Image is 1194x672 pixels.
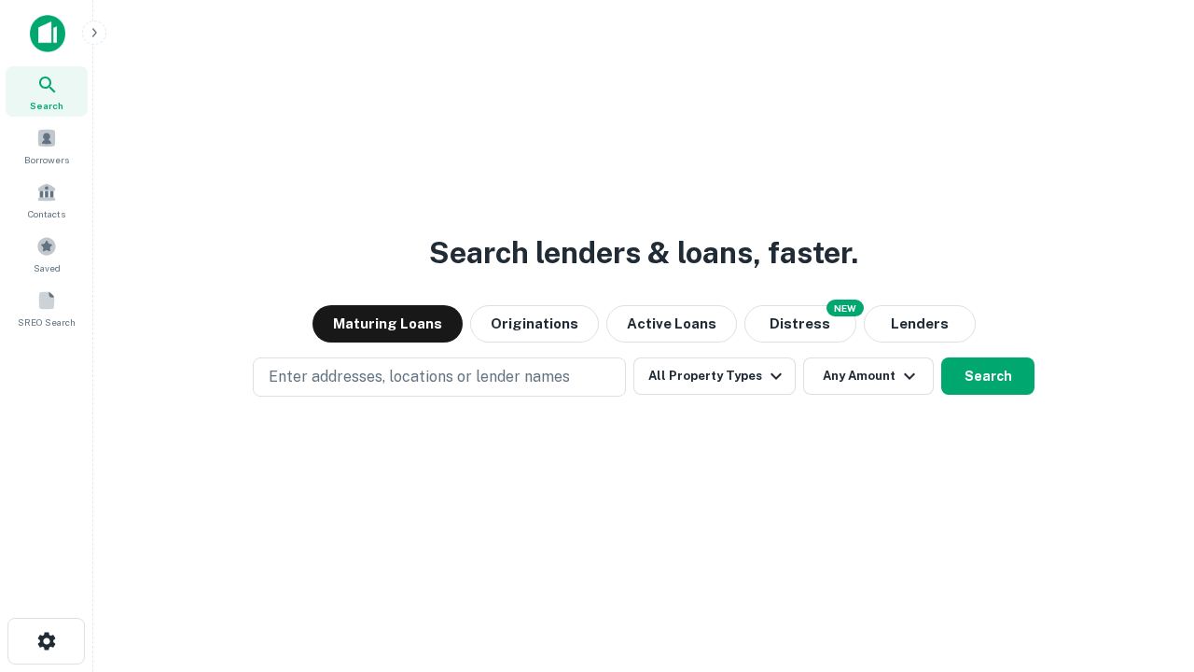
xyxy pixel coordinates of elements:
[253,357,626,397] button: Enter addresses, locations or lender names
[744,305,856,343] button: Search distressed loans with lien and other non-mortgage details.
[941,357,1034,395] button: Search
[28,206,65,221] span: Contacts
[6,120,88,171] a: Borrowers
[633,357,796,395] button: All Property Types
[6,66,88,117] a: Search
[470,305,599,343] button: Originations
[6,283,88,333] a: SREO Search
[826,300,864,316] div: NEW
[30,98,63,113] span: Search
[30,15,65,52] img: capitalize-icon.png
[429,231,858,275] h3: Search lenders & loans, faster.
[1101,523,1194,612] iframe: Chat Widget
[6,229,88,279] a: Saved
[864,305,976,343] button: Lenders
[24,152,69,167] span: Borrowers
[34,260,61,275] span: Saved
[606,305,737,343] button: Active Loans
[803,357,934,395] button: Any Amount
[18,315,76,329] span: SREO Search
[312,305,463,343] button: Maturing Loans
[269,366,570,388] p: Enter addresses, locations or lender names
[6,175,88,225] a: Contacts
